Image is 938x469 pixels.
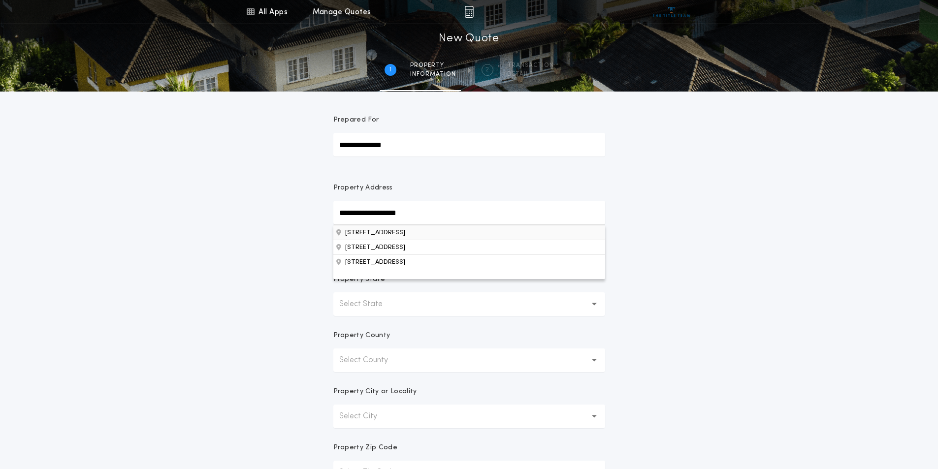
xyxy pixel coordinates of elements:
h1: New Quote [439,31,499,47]
p: Select State [339,298,398,310]
span: details [507,70,554,78]
img: vs-icon [653,7,690,17]
h2: 1 [389,66,391,74]
p: Prepared For [333,115,379,125]
h2: 2 [485,66,489,74]
p: Select County [339,354,404,366]
span: information [410,70,456,78]
p: Property County [333,331,390,341]
span: Property [410,62,456,69]
button: Select City [333,405,605,428]
p: Property State [333,275,385,284]
button: Property Address[STREET_ADDRESS][STREET_ADDRESS] [333,254,605,269]
p: Property Address [333,183,605,193]
button: Property Address[STREET_ADDRESS][STREET_ADDRESS] [333,240,605,254]
button: Property Address[STREET_ADDRESS][STREET_ADDRESS] [333,225,605,240]
p: Property City or Locality [333,387,417,397]
img: img [464,6,474,18]
span: Transaction [507,62,554,69]
p: Property Zip Code [333,443,397,453]
button: Select State [333,292,605,316]
p: Select City [339,410,393,422]
button: Select County [333,348,605,372]
input: Prepared For [333,133,605,156]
